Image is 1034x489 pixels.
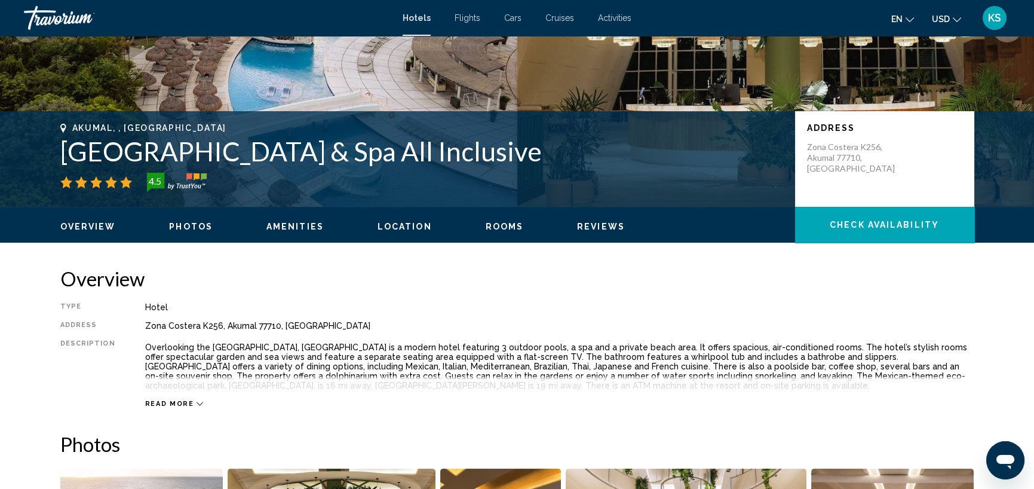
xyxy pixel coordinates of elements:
[504,13,521,23] a: Cars
[145,321,974,331] div: Zona Costera K256, Akumal 77710, [GEOGRAPHIC_DATA]
[60,302,115,312] div: Type
[932,10,961,27] button: Change currency
[577,221,625,232] button: Reviews
[891,14,903,24] span: en
[830,221,939,230] span: Check Availability
[60,321,115,331] div: Address
[378,221,432,232] button: Location
[807,142,903,174] p: Zona Costera K256, Akumal 77710, [GEOGRAPHIC_DATA]
[455,13,480,23] a: Flights
[145,343,974,390] p: Overlooking the [GEOGRAPHIC_DATA], [GEOGRAPHIC_DATA] is a modern hotel featuring 3 outdoor pools,...
[486,221,524,232] button: Rooms
[145,302,974,312] div: Hotel
[60,340,115,393] div: Description
[169,221,213,232] button: Photos
[60,222,116,231] span: Overview
[60,221,116,232] button: Overview
[72,123,226,133] span: Akumal, , [GEOGRAPHIC_DATA]
[598,13,631,23] a: Activities
[266,221,324,232] button: Amenities
[988,12,1001,24] span: KS
[891,10,914,27] button: Change language
[545,13,574,23] a: Cruises
[60,267,974,291] h2: Overview
[577,222,625,231] span: Reviews
[266,222,324,231] span: Amenities
[378,222,432,231] span: Location
[932,14,950,24] span: USD
[24,6,391,30] a: Travorium
[403,13,431,23] a: Hotels
[169,222,213,231] span: Photos
[145,399,204,408] button: Read more
[986,441,1024,479] iframe: Button to launch messaging window
[807,123,962,133] p: Address
[60,136,783,167] h1: [GEOGRAPHIC_DATA] & Spa All Inclusive
[145,400,194,408] span: Read more
[143,174,167,188] div: 4.5
[60,432,974,456] h2: Photos
[979,5,1010,30] button: User Menu
[795,207,974,243] button: Check Availability
[147,173,207,192] img: trustyou-badge-hor.svg
[486,222,524,231] span: Rooms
